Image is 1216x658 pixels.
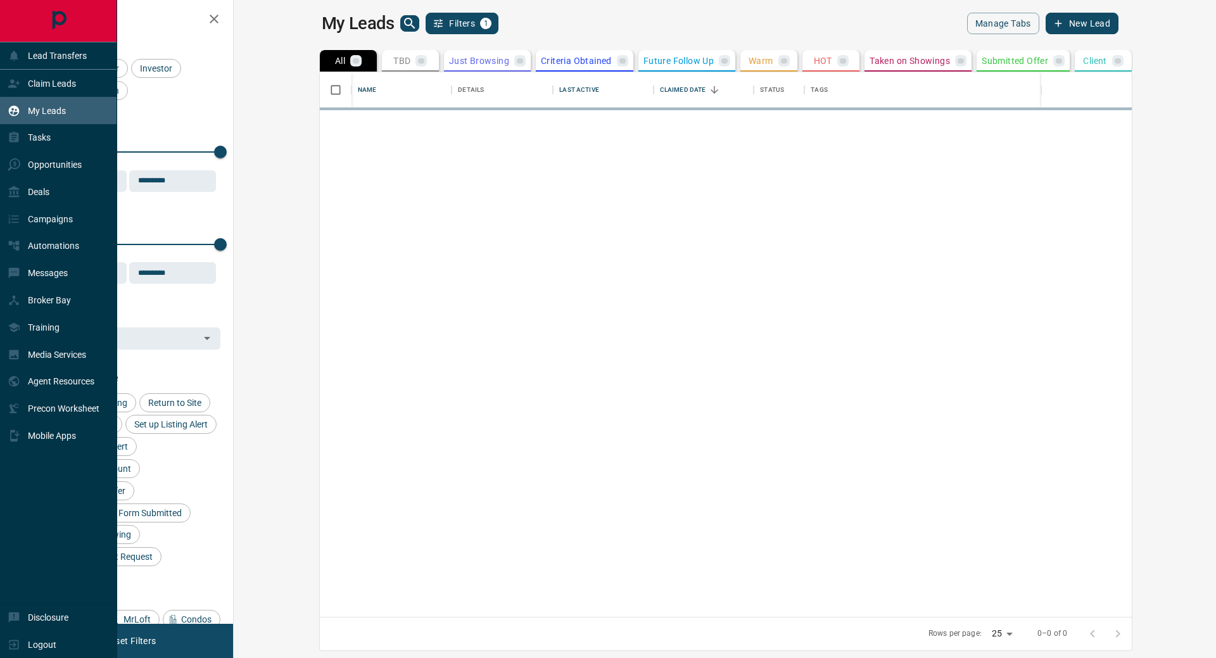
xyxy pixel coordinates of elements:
[814,56,832,65] p: HOT
[130,419,212,429] span: Set up Listing Alert
[987,624,1017,643] div: 25
[660,72,706,108] div: Claimed Date
[400,15,419,32] button: search button
[541,56,612,65] p: Criteria Obtained
[928,628,982,639] p: Rows per page:
[553,72,653,108] div: Last Active
[1046,13,1118,34] button: New Lead
[393,56,410,65] p: TBD
[131,59,181,78] div: Investor
[335,56,345,65] p: All
[452,72,553,108] div: Details
[982,56,1048,65] p: Submitted Offer
[41,13,220,28] h2: Filters
[163,610,220,629] div: Condos
[426,13,498,34] button: Filters1
[96,630,164,652] button: Reset Filters
[811,72,828,108] div: Tags
[322,13,395,34] h1: My Leads
[177,614,216,624] span: Condos
[870,56,950,65] p: Taken on Showings
[119,614,155,624] span: MrLoft
[559,72,598,108] div: Last Active
[358,72,377,108] div: Name
[1037,628,1067,639] p: 0–0 of 0
[760,72,784,108] div: Status
[144,398,206,408] span: Return to Site
[967,13,1039,34] button: Manage Tabs
[105,610,160,629] div: MrLoft
[754,72,804,108] div: Status
[449,56,509,65] p: Just Browsing
[804,72,1206,108] div: Tags
[139,393,210,412] div: Return to Site
[1083,56,1106,65] p: Client
[198,329,216,347] button: Open
[458,72,484,108] div: Details
[706,81,723,99] button: Sort
[351,72,452,108] div: Name
[749,56,773,65] p: Warm
[136,63,177,73] span: Investor
[643,56,714,65] p: Future Follow Up
[125,415,217,434] div: Set up Listing Alert
[481,19,490,28] span: 1
[654,72,754,108] div: Claimed Date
